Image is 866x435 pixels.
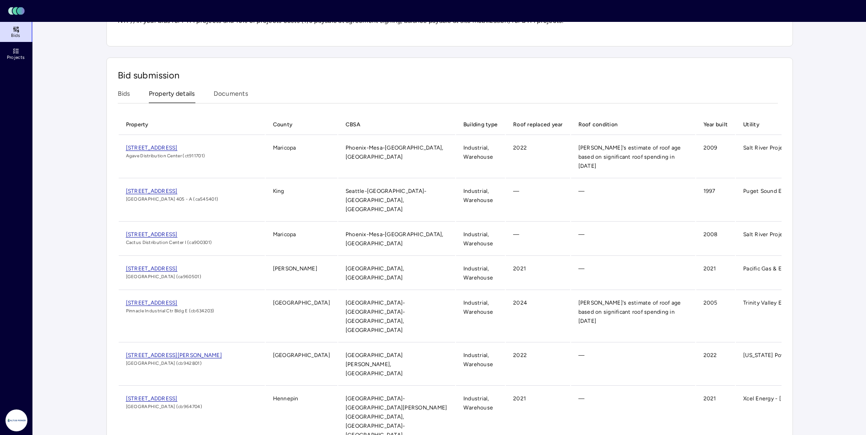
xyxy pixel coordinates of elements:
td: Salt River Project [736,223,827,256]
th: County [266,114,337,135]
td: Industrial, Warehouse [456,257,505,290]
a: [STREET_ADDRESS] [126,264,257,273]
span: [STREET_ADDRESS] [126,265,178,272]
span: [STREET_ADDRESS] [126,145,178,151]
span: [STREET_ADDRESS][PERSON_NAME] [126,352,222,358]
a: [STREET_ADDRESS] [126,394,257,403]
td: Industrial, Warehouse [456,291,505,342]
span: Agave Distribution Center (ct911701) [126,152,257,160]
td: [GEOGRAPHIC_DATA] [266,291,337,342]
button: Bids [118,89,131,103]
span: Bid submission [118,70,180,81]
th: Year built [696,114,735,135]
td: 2021 [506,257,570,290]
span: [GEOGRAPHIC_DATA] (cb964704) [126,403,257,410]
td: Industrial, Warehouse [456,223,505,256]
div: — [578,394,688,403]
span: [STREET_ADDRESS] [126,300,178,306]
td: 2022 [506,136,570,178]
span: Pinnacle Industrial Ctr Bldg E (cb634203) [126,307,257,315]
th: Roof replaced year [506,114,570,135]
span: [GEOGRAPHIC_DATA] 405 - A (ca545401) [126,196,257,203]
td: 2021 [696,257,735,290]
td: [GEOGRAPHIC_DATA][PERSON_NAME], [GEOGRAPHIC_DATA] [338,343,455,386]
td: [GEOGRAPHIC_DATA], [GEOGRAPHIC_DATA] [338,257,455,290]
td: Trinity Valley Elec Coop Inc [736,291,827,342]
span: [STREET_ADDRESS] [126,395,178,402]
div: [PERSON_NAME]'s estimate of roof age based on significant roof spending in [DATE] [578,143,688,171]
a: [STREET_ADDRESS] [126,143,257,152]
td: Industrial, Warehouse [456,179,505,222]
td: Industrial, Warehouse [456,343,505,386]
div: — [578,230,688,239]
td: King [266,179,337,222]
td: 2024 [506,291,570,342]
td: Salt River Project [736,136,827,178]
td: Phoenix-Mesa-[GEOGRAPHIC_DATA], [GEOGRAPHIC_DATA] [338,136,455,178]
span: [STREET_ADDRESS] [126,188,178,194]
td: 1997 [696,179,735,222]
span: [STREET_ADDRESS] [126,231,178,238]
span: Projects [7,55,25,60]
a: [STREET_ADDRESS] [126,186,257,196]
span: Cactus Distribution Center I (ca900301) [126,239,257,246]
img: Altus Power [5,409,27,431]
a: [STREET_ADDRESS][PERSON_NAME] [126,351,257,360]
td: 2009 [696,136,735,178]
span: Bids [11,33,20,38]
td: 2022 [506,343,570,386]
td: Maricopa [266,223,337,256]
div: — [578,186,688,196]
td: Phoenix-Mesa-[GEOGRAPHIC_DATA], [GEOGRAPHIC_DATA] [338,223,455,256]
div: [PERSON_NAME]'s estimate of roof age based on significant roof spending in [DATE] [578,298,688,326]
td: Pacific Gas & Electric Co [736,257,827,290]
a: [STREET_ADDRESS] [126,230,257,239]
div: — [578,351,688,360]
th: CBSA [338,114,455,135]
td: [PERSON_NAME] [266,257,337,290]
button: Property details [149,89,195,103]
th: Utility [736,114,827,135]
td: Seattle-[GEOGRAPHIC_DATA]-[GEOGRAPHIC_DATA], [GEOGRAPHIC_DATA] [338,179,455,222]
td: [GEOGRAPHIC_DATA] [266,343,337,386]
div: — [578,264,688,273]
th: Roof condition [571,114,695,135]
td: 2008 [696,223,735,256]
td: Puget Sound Energy Inc [736,179,827,222]
td: — [506,179,570,222]
td: Maricopa [266,136,337,178]
a: [STREET_ADDRESS] [126,298,257,307]
td: [GEOGRAPHIC_DATA]-[GEOGRAPHIC_DATA]-[GEOGRAPHIC_DATA], [GEOGRAPHIC_DATA] [338,291,455,342]
span: [GEOGRAPHIC_DATA] (ca960501) [126,273,257,280]
td: — [506,223,570,256]
span: [GEOGRAPHIC_DATA] (cb942801) [126,360,257,367]
td: [US_STATE] Power & Light Co [736,343,827,386]
td: Industrial, Warehouse [456,136,505,178]
th: Building type [456,114,505,135]
th: Property [119,114,265,135]
button: Documents [214,89,248,103]
td: 2022 [696,343,735,386]
td: 2005 [696,291,735,342]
